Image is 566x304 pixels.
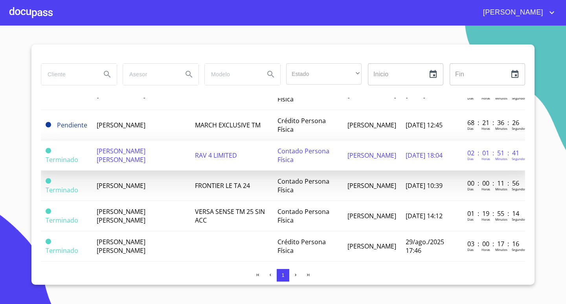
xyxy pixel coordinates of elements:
[406,121,443,129] span: [DATE] 12:45
[481,157,490,161] p: Horas
[512,187,526,191] p: Segundos
[467,217,474,221] p: Dias
[406,212,443,220] span: [DATE] 14:12
[467,209,520,218] p: 01 : 19 : 55 : 14
[97,121,145,129] span: [PERSON_NAME]
[46,216,78,225] span: Terminado
[477,6,547,19] span: [PERSON_NAME]
[123,64,176,85] input: search
[467,126,474,131] p: Dias
[195,151,237,160] span: RAV 4 LIMITED
[495,217,507,221] p: Minutos
[46,246,78,255] span: Terminado
[277,269,289,282] button: 1
[481,187,490,191] p: Horas
[281,272,284,278] span: 1
[347,242,396,251] span: [PERSON_NAME]
[495,247,507,252] p: Minutos
[46,178,51,184] span: Terminado
[406,151,443,160] span: [DATE] 18:04
[512,247,526,252] p: Segundos
[286,63,362,85] div: ​
[46,239,51,244] span: Terminado
[495,187,507,191] p: Minutos
[277,177,329,194] span: Contado Persona Física
[481,126,490,131] p: Horas
[467,118,520,127] p: 68 : 21 : 36 : 26
[512,157,526,161] p: Segundos
[41,64,95,85] input: search
[481,217,490,221] p: Horas
[347,181,396,190] span: [PERSON_NAME]
[97,238,145,255] span: [PERSON_NAME] [PERSON_NAME]
[467,187,474,191] p: Dias
[180,65,198,84] button: Search
[495,157,507,161] p: Minutos
[512,96,526,100] p: Segundos
[406,181,443,190] span: [DATE] 10:39
[347,151,396,160] span: [PERSON_NAME]
[495,96,507,100] p: Minutos
[97,207,145,225] span: [PERSON_NAME] [PERSON_NAME]
[46,155,78,164] span: Terminado
[481,96,490,100] p: Horas
[46,148,51,153] span: Terminado
[467,157,474,161] p: Dias
[97,181,145,190] span: [PERSON_NAME]
[495,126,507,131] p: Minutos
[277,147,329,164] span: Contado Persona Física
[512,217,526,221] p: Segundos
[467,96,474,100] p: Dias
[277,238,326,255] span: Crédito Persona Física
[46,186,78,194] span: Terminado
[467,240,520,248] p: 03 : 00 : 17 : 16
[512,126,526,131] p: Segundos
[347,212,396,220] span: [PERSON_NAME]
[261,65,280,84] button: Search
[205,64,258,85] input: search
[57,121,87,129] span: Pendiente
[195,181,250,190] span: FRONTIER LE TA 24
[195,121,261,129] span: MARCH EXCLUSIVE TM
[406,238,444,255] span: 29/ago./2025 17:46
[97,147,145,164] span: [PERSON_NAME] [PERSON_NAME]
[467,247,474,252] p: Dias
[195,207,265,225] span: VERSA SENSE TM 25 SIN ACC
[277,207,329,225] span: Contado Persona Física
[46,208,51,214] span: Terminado
[46,122,51,127] span: Pendiente
[467,149,520,157] p: 02 : 01 : 51 : 41
[481,247,490,252] p: Horas
[477,6,557,19] button: account of current user
[98,65,117,84] button: Search
[347,121,396,129] span: [PERSON_NAME]
[467,179,520,188] p: 00 : 00 : 11 : 56
[277,116,326,134] span: Crédito Persona Física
